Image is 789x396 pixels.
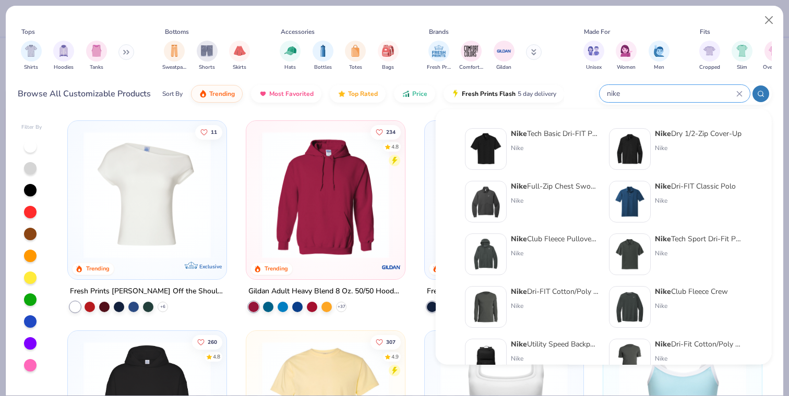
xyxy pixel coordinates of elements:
button: Most Favorited [251,85,321,103]
div: Made For [584,27,610,36]
span: Comfort Colors [459,64,483,71]
span: Top Rated [348,90,378,98]
button: Top Rated [330,85,386,103]
div: Nike [511,354,599,363]
img: Bottles Image [317,45,329,57]
img: trending.gif [199,90,207,98]
div: Dri-FIT Classic Polo [655,181,736,192]
div: Nike [655,301,728,311]
strong: Nike [655,287,671,296]
div: Bottoms [165,27,189,36]
div: Dry 1/2-Zip Cover-Up [655,128,742,139]
strong: Nike [655,129,671,139]
img: Gildan logo [381,257,402,278]
div: filter for Gildan [494,41,515,71]
div: filter for Totes [345,41,366,71]
div: filter for Fresh Prints [427,41,451,71]
img: Skirts Image [234,45,246,57]
img: Slim Image [736,45,748,57]
div: Nike [655,354,743,363]
span: Gildan [496,64,511,71]
span: + 37 [338,304,345,310]
img: Shirts Image [25,45,37,57]
span: 307 [386,339,396,344]
span: Most Favorited [269,90,314,98]
div: Utility Speed Backpack [511,339,599,350]
div: Sort By [162,89,183,98]
img: Gildan Image [496,43,512,59]
div: filter for Skirts [229,41,250,71]
div: 4.8 [391,143,399,151]
img: 40887cfb-d8e3-47e6-91d9-601d6ca00187 [470,343,502,376]
img: f5a80208-268d-4224-a884-aa730424e3b6 [470,238,502,270]
img: Hats Image [284,45,296,57]
div: Full-Zip Chest Swoosh Jacket [511,181,599,192]
button: filter button [86,41,107,71]
div: Nike [511,143,599,153]
button: Close [759,10,779,30]
button: filter button [616,41,637,71]
button: filter button [494,41,515,71]
img: flash.gif [451,90,460,98]
button: filter button [197,41,218,71]
img: Bags Image [382,45,393,57]
div: Nike [511,196,599,205]
img: 01756b78-01f6-4cc6-8d8a-3c30c1a0c8ac [257,131,394,258]
span: Men [654,64,664,71]
input: Try "T-Shirt" [606,88,736,100]
img: TopRated.gif [338,90,346,98]
button: Trending [191,85,243,103]
button: filter button [583,41,604,71]
div: Tops [21,27,35,36]
div: Nike [655,249,743,258]
strong: Nike [511,287,527,296]
button: filter button [459,41,483,71]
button: Like [370,125,401,139]
button: filter button [732,41,752,71]
span: Bags [382,64,394,71]
span: Trending [209,90,235,98]
div: 4.9 [391,353,399,361]
span: 234 [386,129,396,134]
div: Nike [511,301,599,311]
img: a164e800-7022-4571-a324-30c76f641635 [394,131,532,258]
div: filter for Hoodies [53,41,74,71]
div: filter for Shorts [197,41,218,71]
strong: Nike [511,181,527,191]
div: Nike [655,143,742,153]
div: filter for Hats [280,41,301,71]
div: Tech Sport Dri-Fit Polo [655,233,743,244]
button: Like [370,335,401,349]
span: Totes [349,64,362,71]
div: filter for Comfort Colors [459,41,483,71]
div: Brands [429,27,449,36]
div: Nike [655,196,736,205]
img: 440f2f00-9b3f-45c2-8006-22bf9dde15b4 [614,343,646,376]
img: Fresh Prints Image [431,43,447,59]
img: 64756ea5-4699-42a2-b186-d8e4593bce77 [470,133,502,165]
div: Accessories [281,27,315,36]
span: + 6 [160,304,165,310]
img: Women Image [620,45,632,57]
strong: Nike [655,181,671,191]
span: 11 [211,129,218,134]
div: Fresh Prints [PERSON_NAME] Off the Shoulder Top [70,285,224,298]
strong: Nike [655,234,671,244]
div: filter for Bottles [313,41,333,71]
button: filter button [280,41,301,71]
img: a1c94bf0-cbc2-4c5c-96ec-cab3b8502a7f [78,131,216,258]
div: Fits [700,27,710,36]
img: 7b61a7ed-5181-4f6d-bb89-4c0ed9c20e12 [470,185,502,218]
img: Shorts Image [201,45,213,57]
span: Cropped [699,64,720,71]
button: filter button [162,41,186,71]
img: Tanks Image [91,45,102,57]
div: filter for Men [649,41,670,71]
span: Slim [737,64,747,71]
span: Tanks [90,64,103,71]
img: Sweatpants Image [169,45,180,57]
span: Skirts [233,64,246,71]
button: Like [196,125,223,139]
button: filter button [427,41,451,71]
span: 260 [208,339,218,344]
